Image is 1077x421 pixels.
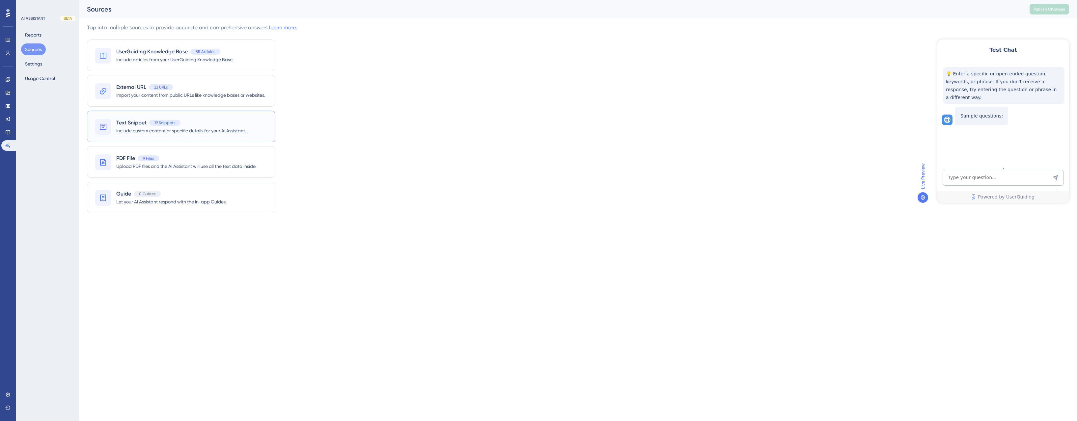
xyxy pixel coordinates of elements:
span: External URL [116,83,146,91]
span: 85 Articles [196,49,215,54]
span: Guide [116,190,131,198]
button: Reports [21,29,45,41]
span: Text Snippet [116,119,147,127]
span: Include custom content or specific details for your AI Assistant. [116,127,246,135]
button: Sources [21,43,46,55]
div: BETA [60,16,76,21]
div: Tap into multiple sources to provide accurate and comprehensive answers. [87,24,297,32]
iframe: UserGuiding AI Assistant [937,39,1069,203]
button: Usage Control [21,72,59,84]
a: Learn more. [269,24,297,31]
button: Settings [21,58,46,70]
span: Upload PDF files and the AI Assistant will use all the text data inside. [116,162,256,170]
span: 22 URLs [154,85,168,90]
div: Sources [87,5,1013,14]
span: Import your content from public URLs like knowledge bases or websites. [116,91,265,99]
span: Live Preview [919,163,927,189]
span: 9 Files [143,156,154,161]
span: Publish Changes [1034,7,1065,12]
span: Let your AI Assistant respond with the in-app Guides. [116,198,227,206]
span: 0 Guides [139,191,155,197]
span: PDF File [116,154,135,162]
button: Publish Changes [1030,4,1069,14]
span: 19 Snippets [154,120,175,125]
div: AI ASSISTANT [21,16,45,21]
span: UserGuiding Knowledge Base [116,48,188,56]
span: Include articles from your UserGuiding Knowledge Base. [116,56,233,64]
